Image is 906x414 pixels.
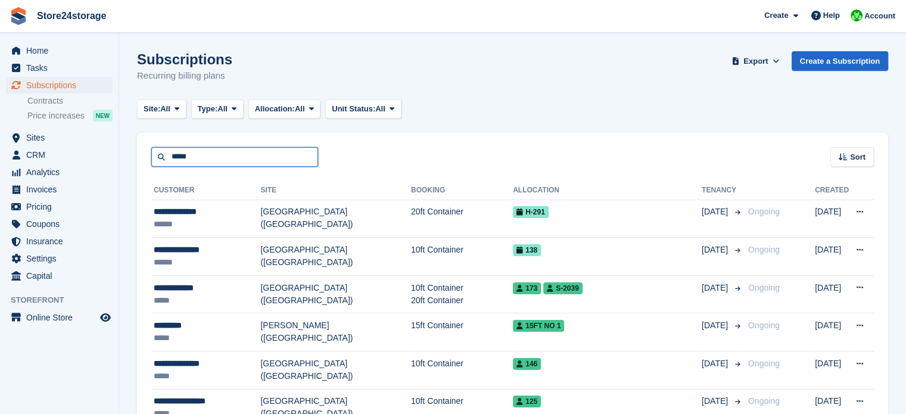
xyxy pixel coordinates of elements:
a: menu [6,267,113,284]
span: Ongoing [748,207,780,216]
td: [GEOGRAPHIC_DATA] ([GEOGRAPHIC_DATA]) [260,275,411,313]
a: menu [6,164,113,180]
button: Type: All [191,99,244,119]
span: All [160,103,170,115]
th: Customer [151,181,260,200]
a: Store24storage [32,6,111,26]
img: stora-icon-8386f47178a22dfd0bd8f6a31ec36ba5ce8667c1dd55bd0f319d3a0aa187defe.svg [10,7,27,25]
th: Tenancy [702,181,743,200]
td: 20ft Container [411,200,513,238]
td: [DATE] [815,313,849,351]
span: Type: [198,103,218,115]
td: [DATE] [815,351,849,390]
span: Ongoing [748,320,780,330]
span: Account [864,10,895,22]
span: S-2039 [543,282,583,294]
p: Recurring billing plans [137,69,232,83]
a: menu [6,60,113,76]
span: Capital [26,267,98,284]
a: menu [6,42,113,59]
a: menu [6,198,113,215]
span: Pricing [26,198,98,215]
a: menu [6,309,113,326]
span: [DATE] [702,357,730,370]
td: [GEOGRAPHIC_DATA] ([GEOGRAPHIC_DATA]) [260,351,411,390]
span: Ongoing [748,245,780,254]
span: 138 [513,244,541,256]
td: [PERSON_NAME] ([GEOGRAPHIC_DATA]) [260,313,411,351]
span: Ongoing [748,396,780,406]
span: Price increases [27,110,85,122]
a: menu [6,233,113,250]
span: Storefront [11,294,119,306]
span: Settings [26,250,98,267]
span: H-291 [513,206,549,218]
span: [DATE] [702,282,730,294]
span: Ongoing [748,359,780,368]
span: 125 [513,396,541,407]
td: 15ft Container [411,313,513,351]
span: [DATE] [702,206,730,218]
span: Unit Status: [332,103,375,115]
a: Price increases NEW [27,109,113,122]
th: Site [260,181,411,200]
th: Created [815,181,849,200]
a: menu [6,77,113,94]
span: 146 [513,358,541,370]
span: Ongoing [748,283,780,292]
a: menu [6,147,113,163]
span: All [217,103,228,115]
span: Insurance [26,233,98,250]
td: [GEOGRAPHIC_DATA] ([GEOGRAPHIC_DATA]) [260,238,411,276]
span: Create [764,10,788,21]
a: menu [6,216,113,232]
a: menu [6,129,113,146]
span: Site: [144,103,160,115]
button: Unit Status: All [325,99,401,119]
span: All [295,103,305,115]
div: NEW [93,110,113,122]
td: [DATE] [815,275,849,313]
span: Subscriptions [26,77,98,94]
span: Coupons [26,216,98,232]
span: 173 [513,282,541,294]
span: [DATE] [702,244,730,256]
span: Analytics [26,164,98,180]
td: 10ft Container [411,238,513,276]
img: Tracy Harper [851,10,863,21]
span: Home [26,42,98,59]
span: Export [743,55,768,67]
button: Site: All [137,99,186,119]
span: Sites [26,129,98,146]
span: Online Store [26,309,98,326]
span: CRM [26,147,98,163]
a: Contracts [27,95,113,107]
td: [DATE] [815,200,849,238]
span: [DATE] [702,319,730,332]
span: All [375,103,385,115]
a: Create a Subscription [792,51,888,71]
span: 15FT No 1 [513,320,564,332]
span: Tasks [26,60,98,76]
a: menu [6,250,113,267]
span: Invoices [26,181,98,198]
span: [DATE] [702,395,730,407]
h1: Subscriptions [137,51,232,67]
span: Allocation: [255,103,295,115]
span: Sort [850,151,865,163]
button: Allocation: All [248,99,321,119]
button: Export [730,51,782,71]
td: [GEOGRAPHIC_DATA] ([GEOGRAPHIC_DATA]) [260,200,411,238]
a: Preview store [98,310,113,325]
th: Booking [411,181,513,200]
a: menu [6,181,113,198]
td: 10ft Container [411,351,513,390]
span: Help [823,10,840,21]
td: 10ft Container 20ft Container [411,275,513,313]
td: [DATE] [815,238,849,276]
th: Allocation [513,181,702,200]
